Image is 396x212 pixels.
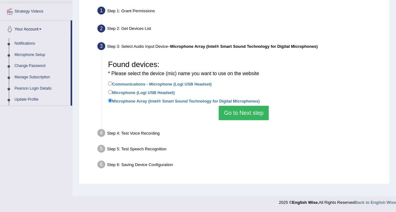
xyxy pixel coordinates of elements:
div: 2025 © All Rights Reserved [279,196,396,205]
small: * Please select the device (mic) name you want to use on the website [108,71,259,76]
div: Step 6: Saving Device Configuration [95,159,387,172]
input: Microphone Array (Intel® Smart Sound Technology for Digital Microphones) [108,98,112,103]
a: Strategy Videos [0,3,72,18]
div: Step 2: Get Devices List [95,23,387,36]
a: Manage Subscription [12,72,71,83]
a: Pearson Login Details [12,83,71,94]
strong: English Wise. [292,200,319,205]
div: Step 1: Grant Permissions [95,5,387,19]
a: Change Password [12,60,71,72]
a: Notifications [12,38,71,49]
button: Go to Next step [219,106,269,120]
a: Microphone Setup [12,49,71,61]
span: – [168,44,318,49]
div: Step 4: Test Voice Recording [95,127,387,141]
a: Update Profile [12,94,71,105]
a: Your Account [0,20,71,36]
div: Step 3: Select Audio Input Device [95,40,387,54]
a: Back to English Wise [355,200,396,205]
div: Step 5: Test Speech Recognition [95,143,387,157]
input: Microphone (Logi USB Headset) [108,90,112,94]
label: Microphone (Logi USB Headset) [108,89,175,96]
label: Communications - Microphone (Logi USB Headset) [108,80,212,87]
input: Communications - Microphone (Logi USB Headset) [108,81,112,86]
b: Microphone Array (Intel® Smart Sound Technology for Digital Microphones) [170,44,318,49]
h3: Found devices: [108,60,379,77]
label: Microphone Array (Intel® Smart Sound Technology for Digital Microphones) [108,97,260,104]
